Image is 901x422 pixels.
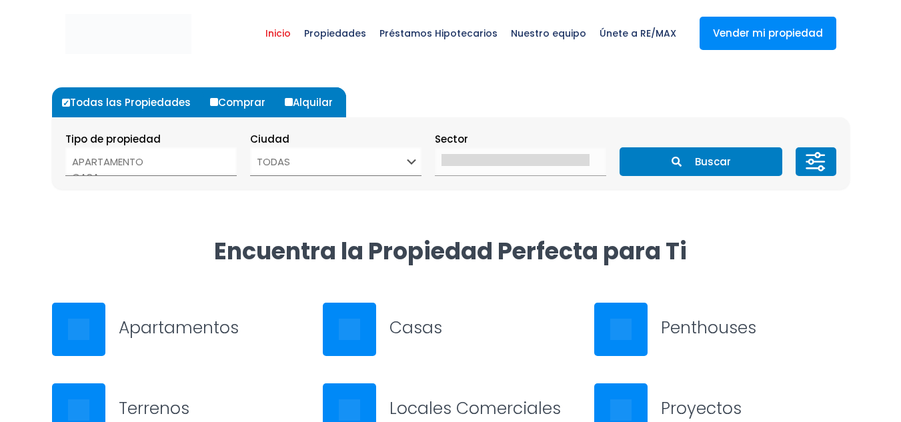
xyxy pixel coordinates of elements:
[65,132,161,146] span: Tipo de propiedad
[250,132,289,146] span: Ciudad
[65,14,191,54] img: remax-metropolitana-logo
[593,13,683,53] span: Únete a RE/MAX
[323,303,578,356] a: Casas
[119,397,307,420] h3: Terrenos
[435,132,468,146] span: Sector
[72,154,220,169] option: APARTAMENTO
[661,316,850,339] h3: Penthouses
[210,98,218,106] input: Comprar
[72,169,220,185] option: CASA
[281,87,346,117] label: Alquilar
[285,98,293,106] input: Alquilar
[119,316,307,339] h3: Apartamentos
[373,13,504,53] span: Préstamos Hipotecarios
[52,303,307,356] a: Apartamentos
[389,316,578,339] h3: Casas
[700,17,836,50] a: Vender mi propiedad
[259,13,297,53] span: Inicio
[389,397,578,420] h3: Locales Comerciales
[59,87,204,117] label: Todas las Propiedades
[207,87,279,117] label: Comprar
[620,147,782,176] button: Buscar
[62,99,70,107] input: Todas las Propiedades
[297,13,373,53] span: Propiedades
[504,13,593,53] span: Nuestro equipo
[661,397,850,420] h3: Proyectos
[214,235,687,267] strong: Encuentra la Propiedad Perfecta para Ti
[594,303,850,356] a: Penthouses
